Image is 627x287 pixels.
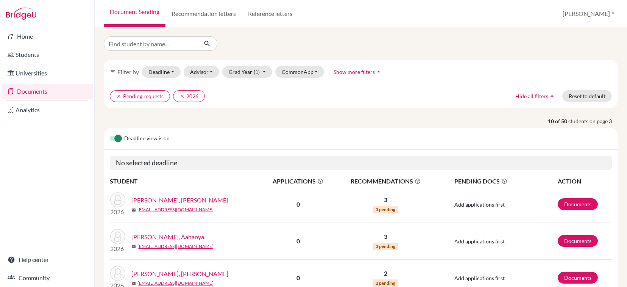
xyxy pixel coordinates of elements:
[179,94,185,99] i: clear
[142,66,181,78] button: Deadline
[110,229,125,244] img: Sawhny, Aahanya
[562,90,612,102] button: Reset to default
[454,275,505,281] span: Add applications first
[558,272,598,284] a: Documents
[254,69,260,75] span: (1)
[515,93,548,99] span: Hide all filters
[110,176,261,186] th: STUDENT
[124,134,170,143] span: Deadline view is on
[373,279,398,287] span: 2 pending
[173,90,205,102] button: clear2026
[110,156,612,170] h5: No selected deadline
[335,269,436,278] p: 2
[110,207,125,216] p: 2026
[131,269,228,278] a: [PERSON_NAME], [PERSON_NAME]
[110,266,125,281] img: Sharma, Gaurjan
[375,68,382,75] i: arrow_drop_up
[131,196,228,205] a: [PERSON_NAME], [PERSON_NAME]
[110,244,125,253] p: 2026
[296,201,300,208] b: 0
[117,68,139,75] span: Filter by
[104,36,198,51] input: Find student by name...
[2,29,93,44] a: Home
[559,6,618,21] button: [PERSON_NAME]
[262,177,335,186] span: APPLICATIONS
[548,117,568,125] strong: 10 of 50
[335,195,436,204] p: 3
[373,206,398,213] span: 3 pending
[568,117,618,125] span: students on page 3
[110,69,116,75] i: filter_list
[296,274,300,281] b: 0
[131,208,136,212] span: mail
[2,66,93,81] a: Universities
[184,66,220,78] button: Advisor
[2,102,93,118] a: Analytics
[454,201,505,208] span: Add applications first
[558,235,598,247] a: Documents
[116,94,122,99] i: clear
[131,281,136,286] span: mail
[557,176,612,186] th: ACTION
[137,243,214,250] a: [EMAIL_ADDRESS][DOMAIN_NAME]
[137,280,214,287] a: [EMAIL_ADDRESS][DOMAIN_NAME]
[110,90,170,102] button: clearPending requests
[335,232,436,241] p: 3
[110,192,125,207] img: Sandhu, Ashira Singh
[6,8,36,20] img: Bridge-U
[222,66,272,78] button: Grad Year(1)
[131,245,136,249] span: mail
[373,243,398,250] span: 3 pending
[334,69,375,75] span: Show more filters
[558,198,598,210] a: Documents
[454,177,557,186] span: PENDING DOCS
[137,206,214,213] a: [EMAIL_ADDRESS][DOMAIN_NAME]
[2,270,93,285] a: Community
[327,66,389,78] button: Show more filtersarrow_drop_up
[2,252,93,267] a: Help center
[131,232,204,242] a: [PERSON_NAME], Aahanya
[509,90,562,102] button: Hide all filtersarrow_drop_up
[275,66,324,78] button: CommonApp
[2,84,93,99] a: Documents
[2,47,93,62] a: Students
[335,177,436,186] span: RECOMMENDATIONS
[454,238,505,245] span: Add applications first
[548,92,556,100] i: arrow_drop_up
[296,237,300,245] b: 0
